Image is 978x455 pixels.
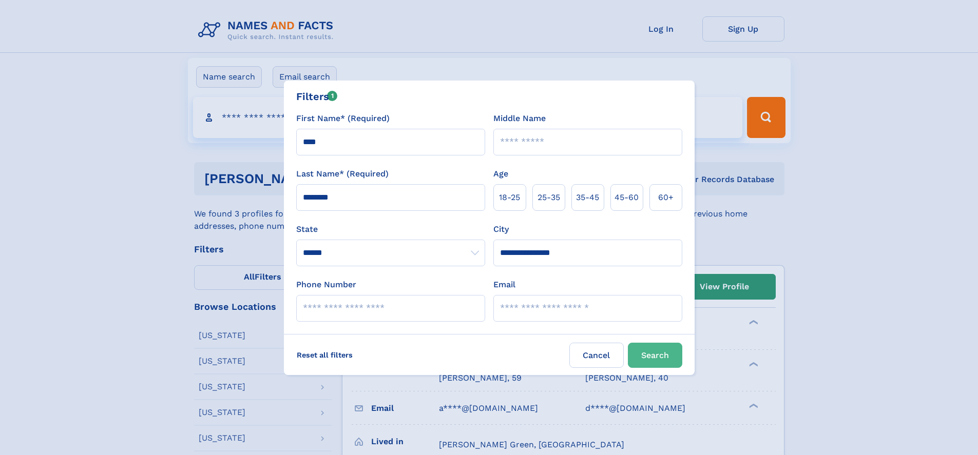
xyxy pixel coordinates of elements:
[628,343,682,368] button: Search
[296,89,338,104] div: Filters
[296,112,390,125] label: First Name* (Required)
[538,191,560,204] span: 25‑35
[658,191,674,204] span: 60+
[296,279,356,291] label: Phone Number
[615,191,639,204] span: 45‑60
[576,191,599,204] span: 35‑45
[493,223,509,235] label: City
[569,343,624,368] label: Cancel
[290,343,359,367] label: Reset all filters
[493,168,508,180] label: Age
[499,191,520,204] span: 18‑25
[296,223,485,235] label: State
[493,279,515,291] label: Email
[493,112,546,125] label: Middle Name
[296,168,389,180] label: Last Name* (Required)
